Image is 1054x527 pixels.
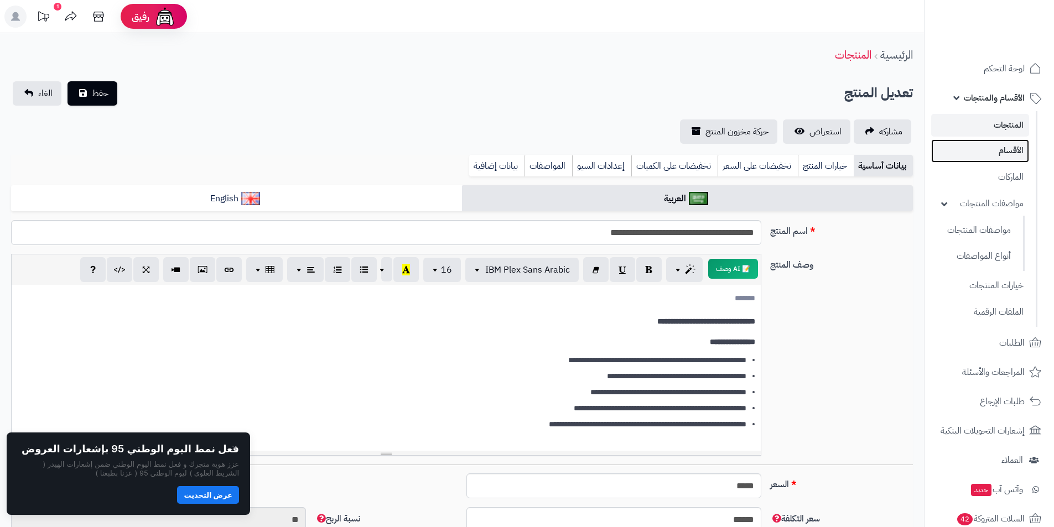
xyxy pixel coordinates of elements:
p: عزز هوية متجرك و فعل نمط اليوم الوطني ضمن إشعارات الهيدر ( الشريط العلوي ) ليوم الوطني 95 ( عزنا ... [18,460,239,478]
a: الرئيسية [880,46,913,63]
span: الطلبات [999,335,1025,351]
a: تحديثات المنصة [29,6,57,30]
span: المراجعات والأسئلة [962,364,1025,380]
span: حركة مخزون المنتج [705,125,769,138]
button: IBM Plex Sans Arabic [465,258,579,282]
span: نسبة الربح [315,512,360,525]
a: طلبات الإرجاع [931,388,1047,415]
span: IBM Plex Sans Arabic [485,263,570,276]
span: جديد [971,484,991,496]
a: لوحة التحكم [931,55,1047,82]
span: العملاء [1001,452,1023,468]
span: الغاء [38,87,53,100]
span: 16 [441,263,452,276]
a: الطلبات [931,330,1047,356]
a: تخفيضات على الكميات [631,155,718,177]
span: حفظ [92,87,108,100]
img: logo-2.png [979,28,1043,51]
span: السلات المتروكة [956,511,1025,526]
span: طلبات الإرجاع [980,394,1025,409]
a: خيارات المنتجات [931,274,1029,298]
a: المراجعات والأسئلة [931,359,1047,385]
a: العربية [462,185,913,212]
button: حفظ [68,81,117,106]
span: سعر التكلفة [770,512,820,525]
span: استعراض [809,125,842,138]
span: لوحة التحكم [984,61,1025,76]
a: العملاء [931,447,1047,473]
a: مواصفات المنتجات [931,192,1029,216]
span: 42 [957,513,973,525]
img: العربية [689,192,708,205]
label: وصف المنتج [766,254,917,272]
a: إعدادات السيو [572,155,631,177]
span: إشعارات التحويلات البنكية [941,423,1025,439]
a: الماركات [931,165,1029,189]
span: وآتس آب [970,482,1023,497]
a: الغاء [13,81,61,106]
a: المنتجات [931,114,1029,137]
a: أنواع المواصفات [931,244,1016,268]
a: وآتس آبجديد [931,476,1047,503]
img: English [241,192,261,205]
label: السعر [766,473,917,491]
a: إشعارات التحويلات البنكية [931,418,1047,444]
a: المنتجات [835,46,871,63]
div: 1 [54,3,61,11]
a: استعراض [783,119,850,144]
a: بيانات أساسية [854,155,913,177]
h2: فعل نمط اليوم الوطني 95 بإشعارات العروض [22,443,239,455]
img: ai-face.png [154,6,176,28]
a: تخفيضات على السعر [718,155,798,177]
a: المواصفات [525,155,572,177]
button: عرض التحديث [177,486,239,504]
a: مواصفات المنتجات [931,218,1016,242]
span: مشاركه [879,125,902,138]
a: English [11,185,462,212]
span: الأقسام والمنتجات [964,90,1025,106]
a: الأقسام [931,139,1029,162]
label: اسم المنتج [766,220,917,238]
a: حركة مخزون المنتج [680,119,777,144]
button: 16 [423,258,461,282]
a: بيانات إضافية [469,155,525,177]
button: 📝 AI وصف [708,259,758,279]
span: رفيق [132,10,149,23]
h2: تعديل المنتج [844,82,913,105]
a: خيارات المنتج [798,155,854,177]
a: مشاركه [854,119,911,144]
a: الملفات الرقمية [931,300,1029,324]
